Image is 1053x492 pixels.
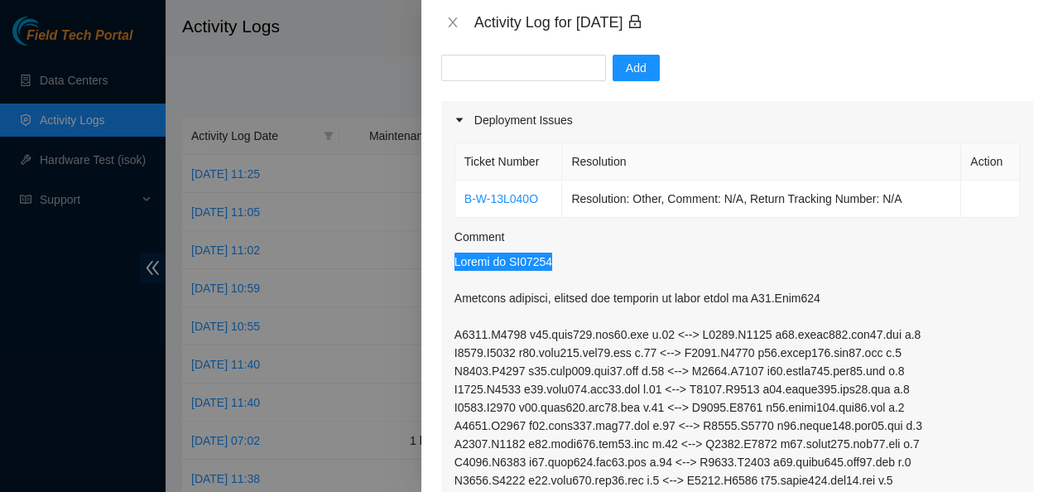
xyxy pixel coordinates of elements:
[454,115,464,125] span: caret-right
[441,15,464,31] button: Close
[627,14,642,29] span: lock
[961,143,1020,181] th: Action
[455,143,563,181] th: Ticket Number
[613,55,660,81] button: Add
[626,59,647,77] span: Add
[446,16,459,29] span: close
[441,101,1033,139] div: Deployment Issues
[454,228,505,246] label: Comment
[464,192,538,205] a: B-W-13L040O
[562,143,961,181] th: Resolution
[562,181,961,218] td: Resolution: Other, Comment: N/A, Return Tracking Number: N/A
[474,13,1033,31] div: Activity Log for [DATE]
